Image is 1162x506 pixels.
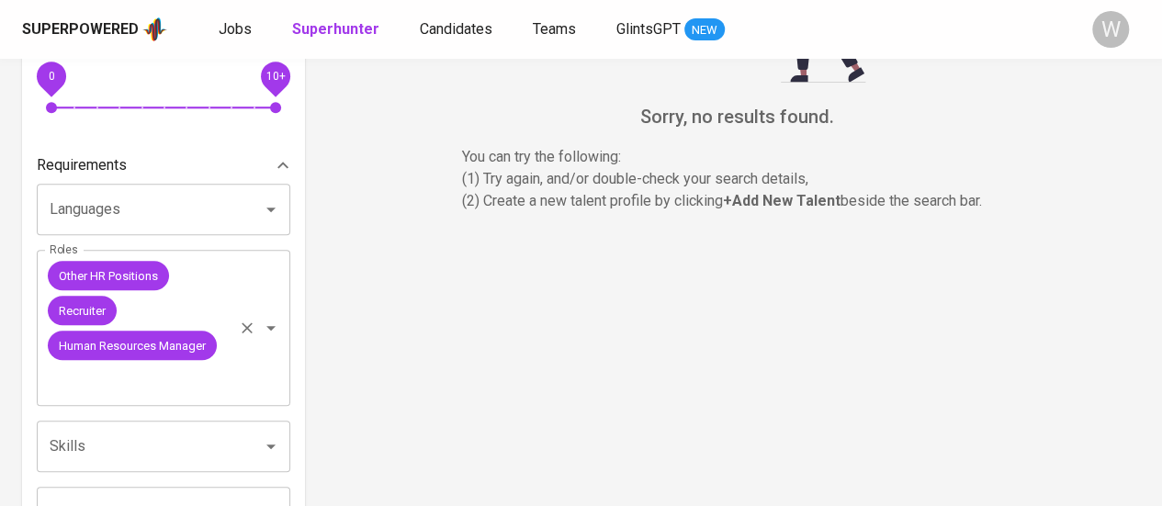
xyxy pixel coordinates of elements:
[234,315,260,341] button: Clear
[684,21,725,39] span: NEW
[48,267,169,285] span: Other HR Positions
[48,337,217,354] span: Human Resources Manager
[48,296,117,325] div: Recruiter
[37,154,127,176] p: Requirements
[334,102,1140,131] h6: Sorry, no results found.
[219,20,252,38] span: Jobs
[420,20,492,38] span: Candidates
[37,147,290,184] div: Requirements
[462,190,1013,212] p: (2) Create a new talent profile by clicking beside the search bar.
[533,20,576,38] span: Teams
[616,18,725,41] a: GlintsGPT NEW
[265,70,285,83] span: 10+
[48,261,169,290] div: Other HR Positions
[48,302,117,320] span: Recruiter
[22,16,167,43] a: Superpoweredapp logo
[462,168,1013,190] p: (1) Try again, and/or double-check your search details,
[258,433,284,459] button: Open
[420,18,496,41] a: Candidates
[258,197,284,222] button: Open
[533,18,580,41] a: Teams
[462,146,1013,168] p: You can try the following :
[48,70,54,83] span: 0
[1092,11,1129,48] div: W
[142,16,167,43] img: app logo
[292,20,379,38] b: Superhunter
[292,18,383,41] a: Superhunter
[723,192,840,209] b: + Add New Talent
[22,19,139,40] div: Superpowered
[219,18,255,41] a: Jobs
[48,331,217,360] div: Human Resources Manager
[616,20,681,38] span: GlintsGPT
[258,315,284,341] button: Open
